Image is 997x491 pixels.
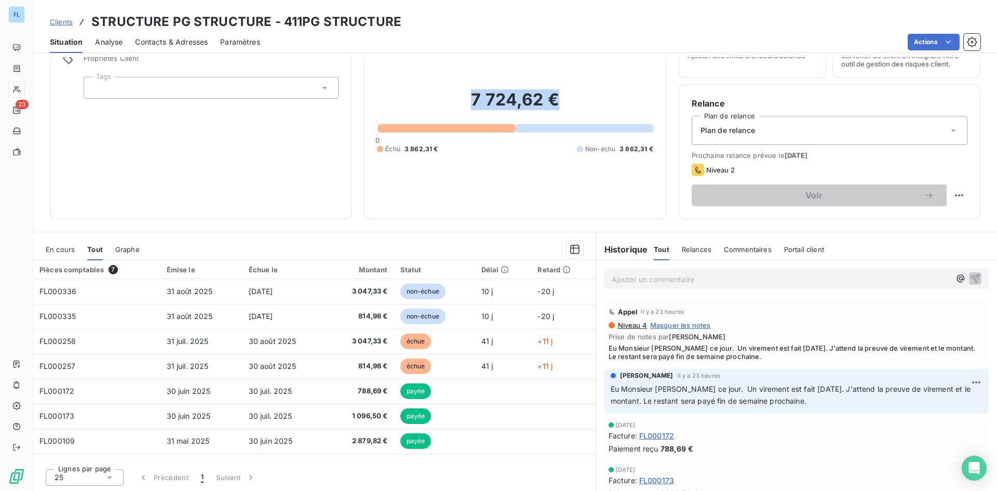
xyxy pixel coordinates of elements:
[661,443,693,454] span: 788,69 €
[333,436,388,446] span: 2 879,82 €
[700,125,755,136] span: Plan de relance
[249,412,292,420] span: 30 juil. 2025
[109,265,118,274] span: 7
[654,245,669,254] span: Tout
[135,37,208,47] span: Contacts & Adresses
[39,265,154,274] div: Pièces comptables
[333,286,388,297] span: 3 047,33 €
[220,37,260,47] span: Paramètres
[333,311,388,322] span: 814,98 €
[249,287,273,296] span: [DATE]
[400,284,446,299] span: non-échue
[537,287,554,296] span: -20 j
[400,266,469,274] div: Statut
[249,312,273,321] span: [DATE]
[375,136,380,144] span: 0
[333,411,388,421] span: 1 096,50 €
[39,436,75,445] span: FL000109
[678,373,720,379] span: il y a 23 heures
[585,144,615,154] span: Non-échu
[537,266,589,274] div: Retard
[50,17,73,27] a: Clients
[841,51,972,68] span: Surveiller ce client en intégrant votre outil de gestion des risques client.
[115,245,140,254] span: Graphe
[609,443,658,454] span: Paiement reçu
[55,472,63,483] span: 25
[167,337,209,346] span: 31 juil. 2025
[50,37,83,47] span: Situation
[46,245,75,254] span: En cours
[50,18,73,26] span: Clients
[724,245,772,254] span: Commentaires
[400,359,432,374] span: échue
[609,333,985,341] span: Prise de notes par
[39,287,76,296] span: FL000336
[400,309,446,324] span: non-échue
[400,408,432,424] span: payée
[650,321,711,329] span: Masquer les notes
[639,475,674,486] span: FL000173
[39,412,74,420] span: FL000173
[692,151,967,160] span: Prochaine relance prévue le
[249,387,292,395] span: 30 juil. 2025
[537,312,554,321] span: -20 j
[167,287,213,296] span: 31 août 2025
[669,333,725,341] span: [PERSON_NAME]
[611,384,973,405] span: Eu Monsieur [PERSON_NAME] ce jour. Un virement est fait [DATE]. J'attend la preuve de virement et...
[692,184,947,206] button: Voir
[609,475,637,486] span: Facture :
[481,266,526,274] div: Délai
[618,308,638,316] span: Appel
[167,362,209,370] span: 31 juil. 2025
[249,362,297,370] span: 30 août 2025
[619,144,653,154] span: 3 862,31 €
[616,467,636,473] span: [DATE]
[537,337,553,346] span: +11 j
[201,472,204,483] span: 1
[596,243,648,256] h6: Historique
[704,191,924,200] span: Voir
[609,430,637,441] span: Facture :
[95,37,123,47] span: Analyse
[785,151,808,160] span: [DATE]
[39,312,76,321] span: FL000335
[249,436,293,445] span: 30 juin 2025
[377,89,653,121] h2: 7 724,62 €
[641,309,683,315] span: il y a 23 heures
[39,362,75,370] span: FL000257
[481,312,493,321] span: 10 j
[16,100,29,109] span: 23
[706,166,735,174] span: Niveau 2
[620,371,673,380] span: [PERSON_NAME]
[87,245,103,254] span: Tout
[210,467,262,488] button: Suivant
[784,245,824,254] span: Portail client
[249,337,297,346] span: 30 août 2025
[609,344,985,361] span: Eu Monsieur [PERSON_NAME] ce jour. Un virement est fait [DATE]. J'attend la preuve de virement et...
[167,387,211,395] span: 30 juin 2025
[400,433,432,449] span: payée
[692,97,967,110] h6: Relance
[405,144,438,154] span: 3 862,31 €
[167,266,236,274] div: Émise le
[195,467,210,488] button: 1
[167,312,213,321] span: 31 août 2025
[333,266,388,274] div: Montant
[617,321,647,329] span: Niveau 4
[132,467,195,488] button: Précédent
[481,337,493,346] span: 41 j
[167,436,210,445] span: 31 mai 2025
[39,337,76,346] span: FL000258
[167,412,211,420] span: 30 juin 2025
[481,362,493,370] span: 41 j
[481,287,493,296] span: 10 j
[537,362,553,370] span: +11 j
[962,456,987,481] div: Open Intercom Messenger
[91,12,401,31] h3: STRUCTURE PG STRUCTURE - 411PG STRUCTURE
[639,430,674,441] span: FL000172
[333,361,388,371] span: 814,98 €
[92,83,101,92] input: Ajouter une valeur
[908,34,960,50] button: Actions
[400,334,432,349] span: échue
[8,468,25,485] img: Logo LeanPay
